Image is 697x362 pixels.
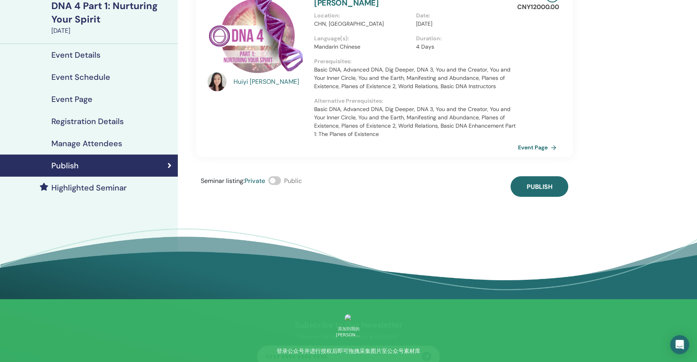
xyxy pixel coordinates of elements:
div: [DATE] [51,26,173,36]
p: CHN, [GEOGRAPHIC_DATA] [314,20,411,28]
a: Event Page [518,141,559,153]
p: 4 Days [416,43,513,51]
h4: Registration Details [51,117,124,126]
img: default.jpg [207,72,226,91]
p: CNY 12000.00 [517,2,559,12]
p: Location : [314,11,411,20]
h4: Event Schedule [51,72,110,82]
p: Basic DNA, Advanced DNA, Dig Deeper, DNA 3, You and the Creator, You and Your Inner Circle, You a... [314,66,518,90]
p: Prerequisites : [314,57,518,66]
p: Mandarin Chinese [314,43,411,51]
p: Alternative Prerequisites : [314,97,518,105]
span: Private [245,177,265,185]
p: Basic DNA, Advanced DNA, Dig Deeper, DNA 3, You and the Creator, You and Your Inner Circle, You a... [314,105,518,138]
h4: Manage Attendees [51,139,122,148]
p: Duration : [416,34,513,43]
div: Open Intercom Messenger [670,335,689,354]
span: Public [284,177,302,185]
h4: Event Page [51,94,92,104]
p: Language(s) : [314,34,411,43]
button: Publish [511,176,568,197]
h4: Publish [51,161,79,170]
span: Publish [526,183,552,191]
h4: Highlighted Seminar [51,183,127,192]
p: [DATE] [416,20,513,28]
span: Seminar listing : [201,177,245,185]
p: Date : [416,11,513,20]
h4: Event Details [51,50,100,60]
a: Huiyi [PERSON_NAME] [234,77,307,87]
